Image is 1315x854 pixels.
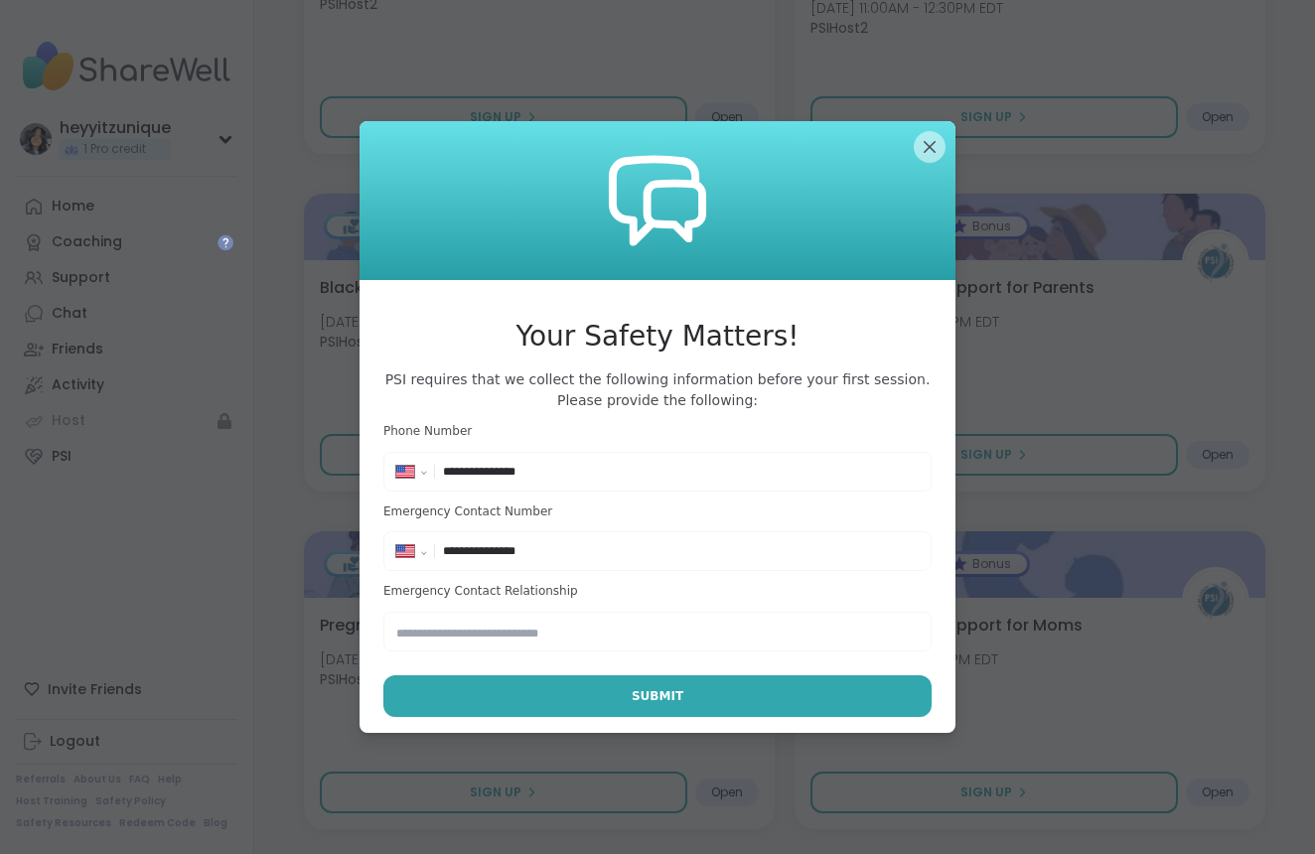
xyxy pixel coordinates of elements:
h3: Phone Number [383,423,932,440]
span: Submit [632,687,683,705]
img: United States [396,466,414,478]
h3: Emergency Contact Relationship [383,583,932,600]
button: Submit [383,675,932,717]
span: PSI requires that we collect the following information before your first session. Please provide ... [383,369,932,411]
iframe: Spotlight [218,234,233,250]
h3: Emergency Contact Number [383,503,932,520]
h3: Your Safety Matters! [383,316,932,357]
